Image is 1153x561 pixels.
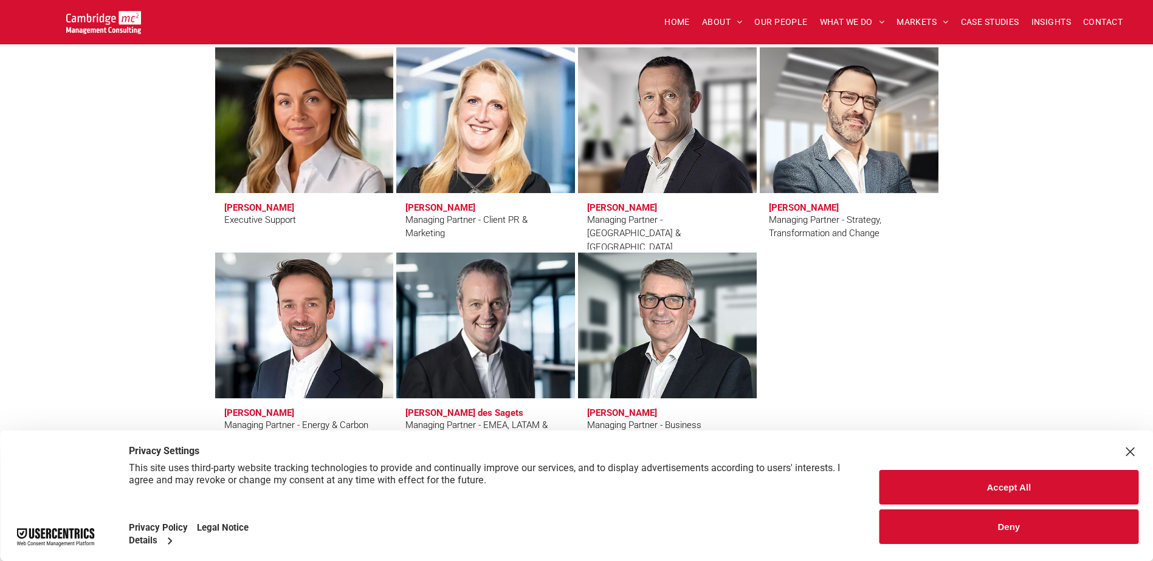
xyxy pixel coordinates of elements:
a: Pete Nisbet | Managing Partner - Energy & Carbon [215,253,394,398]
h3: [PERSON_NAME] [224,202,294,213]
h3: [PERSON_NAME] [769,202,839,213]
a: Kate Hancock | Executive Support | Cambridge Management Consulting [210,43,399,197]
a: WHAT WE DO [814,13,891,32]
a: Faye Holland | Managing Partner - Client PR & Marketing [396,47,575,193]
h3: [PERSON_NAME] des Sagets [405,407,523,418]
a: Charles Orsel Des Sagets | Managing Partner - EMEA [396,253,575,398]
div: Managing Partner - Business Transformation [587,418,748,446]
div: Managing Partner - EMEA, LATAM & APAC [405,418,566,446]
a: Jeff Owen | Managing Partner - Business Transformation [578,253,757,398]
a: Jason Jennings | Managing Partner - UK & Ireland [578,47,757,193]
div: Executive Support [224,213,296,227]
div: Managing Partner - Strategy, Transformation and Change [769,213,929,240]
div: Managing Partner - Client PR & Marketing [405,213,566,240]
div: Managing Partner - Energy & Carbon [224,418,368,432]
div: Managing Partner - [GEOGRAPHIC_DATA] & [GEOGRAPHIC_DATA] [587,213,748,254]
a: ABOUT [696,13,749,32]
a: CASE STUDIES [955,13,1025,32]
a: Your Business Transformed | Cambridge Management Consulting [66,13,141,25]
a: MARKETS [890,13,954,32]
a: Mauro Mortali | Managing Partner - Strategy | Cambridge Management Consulting [760,47,938,193]
img: Go to Homepage [66,11,141,34]
h3: [PERSON_NAME] [587,202,657,213]
a: CONTACT [1077,13,1129,32]
h3: [PERSON_NAME] [587,407,657,418]
a: OUR PEOPLE [748,13,813,32]
a: INSIGHTS [1025,13,1077,32]
a: HOME [658,13,696,32]
h3: [PERSON_NAME] [405,202,475,213]
h3: [PERSON_NAME] [224,407,294,418]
